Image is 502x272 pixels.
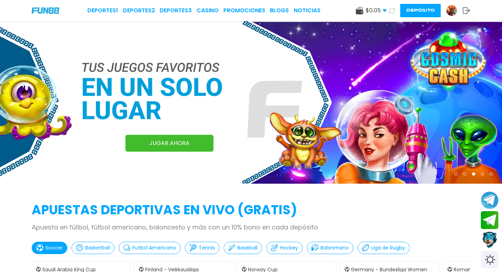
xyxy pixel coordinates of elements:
a: BLOGS [270,6,289,15]
p: Futbol Americano [132,244,176,252]
button: Basketball [72,242,114,254]
button: Join telegram channel [481,191,498,209]
p: Hockey [280,244,298,252]
p: Tennis [199,244,215,252]
button: Hockey [266,242,303,254]
a: Avatar [446,5,463,16]
div: Switch theme [481,251,498,268]
a: Deportes1 [87,6,118,15]
p: Baseball [237,244,258,252]
button: Tennis [185,242,219,254]
a: CASINO [197,6,218,15]
button: Depósito [400,4,441,17]
img: Avatar [446,5,457,16]
a: JUGAR AHORA [125,135,213,152]
p: Soccer [45,244,63,252]
button: Futbol Americano [119,242,181,254]
img: Company Logo [32,7,59,13]
p: Balonmano [321,244,349,252]
a: Deportes2 [123,6,155,15]
button: Soccer [32,242,67,254]
button: Liga de Rugby [358,242,410,254]
a: Deportes3 [160,6,192,15]
p: Apuesta en fútbol, fútbol americano, baloncesto y más con un 10% bono en cada depósito [32,222,470,232]
button: Contact customer service [481,231,498,249]
button: Baseball [224,242,262,254]
a: NOTICIAS [294,6,321,15]
span: $ 0.05 [366,6,387,15]
p: Basketball [85,244,110,252]
button: Balonmano [307,242,353,254]
a: Promociones [223,6,265,15]
button: Join telegram [481,211,498,229]
h2: APUESTAS DEPORTIVAS EN VIVO (gratis) [32,201,470,220]
p: Liga de Rugby [371,244,405,252]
